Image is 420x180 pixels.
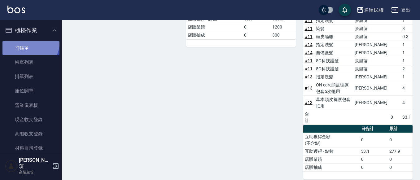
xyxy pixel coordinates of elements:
td: 33.1 [401,110,413,125]
a: 高階收支登錄 [2,127,59,141]
td: 店販抽成 [186,31,243,39]
td: 店販業績 [303,155,360,163]
td: 0.3 [401,33,413,41]
td: 草本頭皮養護包套抵用 [314,95,353,110]
a: #13 [305,74,313,79]
a: 掛單列表 [2,69,59,84]
button: 登出 [389,4,413,16]
a: 現金收支登錄 [2,112,59,127]
td: 合計 [303,110,315,125]
table: a dense table [303,125,413,172]
td: 300 [271,31,295,39]
a: #11 [305,26,313,31]
td: 自備護髮 [314,49,353,57]
a: #14 [305,42,313,47]
td: 0 [388,163,413,171]
td: 2 [401,65,413,73]
a: #14 [305,50,313,55]
td: 互助獲得 - 點數 [303,147,360,155]
td: 1 [401,41,413,49]
td: 3 [401,24,413,33]
td: 5G科技護髮 [314,65,353,73]
td: [PERSON_NAME] [353,49,389,57]
td: 1 [401,16,413,24]
td: 張瀞蓤 [353,24,389,33]
td: 張瀞蓤 [353,16,389,24]
h5: [PERSON_NAME]蓤 [19,157,50,169]
td: 4 [401,95,413,110]
a: #11 [305,18,313,23]
td: 店販抽成 [303,163,360,171]
td: 1 [401,49,413,57]
td: 0 [360,155,388,163]
td: 1200 [271,23,295,31]
td: 0 [243,23,271,31]
td: 5G科技護髮 [314,57,353,65]
img: Person [5,160,17,172]
button: 名留民權 [354,4,386,16]
a: #11 [305,58,313,63]
a: 打帳單 [2,41,59,55]
button: save [339,4,351,16]
td: 染髮 [314,24,353,33]
td: ON care頭皮理療包套5次抵用 [314,81,353,95]
td: 1 [401,73,413,81]
td: 0 [243,31,271,39]
td: 張瀞蓤 [353,33,389,41]
td: 33.1 [360,147,388,155]
td: 張瀞蓤 [353,57,389,65]
a: 帳單列表 [2,55,59,69]
td: 4 [401,81,413,95]
a: 材料自購登錄 [2,141,59,155]
td: 0 [360,163,388,171]
p: 高階主管 [19,169,50,175]
td: 店販業績 [186,23,243,31]
th: 累計 [388,125,413,133]
td: 指定洗髮 [314,73,353,81]
td: [PERSON_NAME] [353,81,389,95]
th: 日合計 [360,125,388,133]
td: 0 [389,110,401,125]
td: 指定洗髮 [314,16,353,24]
td: 張瀞蓤 [353,65,389,73]
button: 櫃檯作業 [2,22,59,38]
td: 0 [360,133,388,147]
a: #11 [305,34,313,39]
a: 座位開單 [2,84,59,98]
td: [PERSON_NAME] [353,95,389,110]
td: 0 [388,133,413,147]
td: 指定洗髮 [314,41,353,49]
td: 頭皮隔離 [314,33,353,41]
td: 0 [388,155,413,163]
td: [PERSON_NAME] [353,41,389,49]
td: 277.9 [388,147,413,155]
a: #13 [305,100,313,105]
a: #11 [305,66,313,71]
img: Logo [7,6,25,13]
a: 營業儀表板 [2,98,59,112]
a: #13 [305,86,313,90]
td: 1 [401,57,413,65]
td: [PERSON_NAME] [353,73,389,81]
td: 互助獲得金額 (不含點) [303,133,360,147]
div: 名留民權 [364,6,384,14]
